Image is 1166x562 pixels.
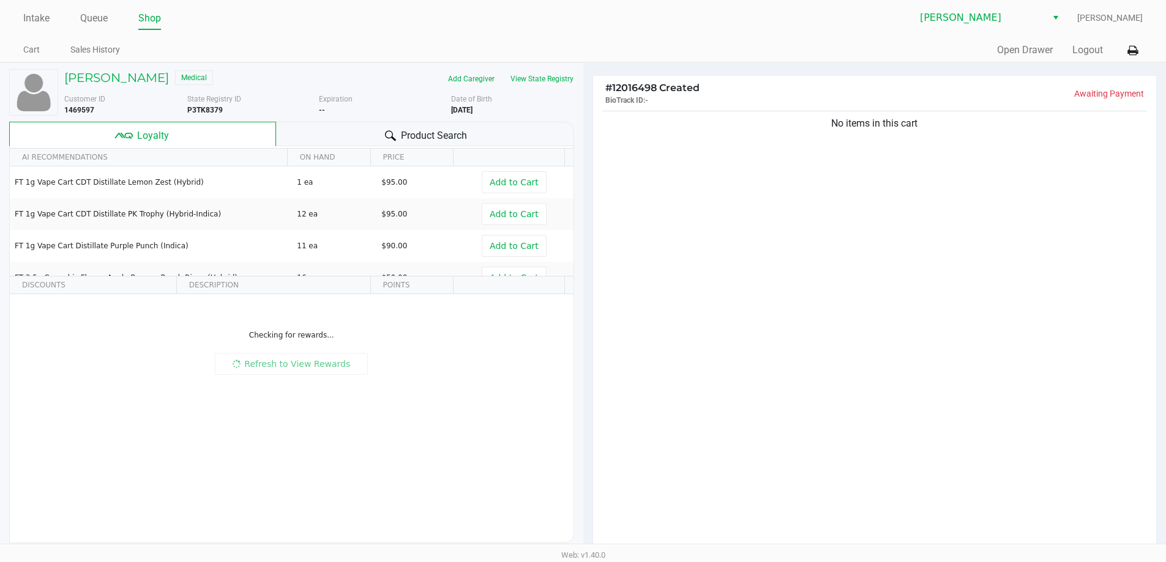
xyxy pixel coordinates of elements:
span: Date of Birth [451,95,492,103]
td: FT 1g Vape Cart CDT Distillate Lemon Zest (Hybrid) [10,166,291,198]
a: Shop [138,10,161,27]
td: 11 ea [291,230,376,262]
a: Cart [23,42,40,57]
td: FT 1g Vape Cart Distillate Purple Punch (Indica) [10,230,291,262]
th: DESCRIPTION [176,276,370,294]
th: DISCOUNTS [10,276,176,294]
span: $50.00 [381,273,407,282]
b: [DATE] [451,106,473,114]
span: Add to Cart [490,241,539,251]
a: Sales History [70,42,120,57]
h5: [PERSON_NAME] [64,70,169,85]
span: $90.00 [381,242,407,250]
span: Add to Cart [490,209,539,219]
button: Logout [1072,43,1103,57]
td: 1 ea [291,166,376,198]
a: Queue [80,10,108,27]
span: Customer ID [64,95,105,103]
span: [PERSON_NAME] [920,10,1039,25]
span: $95.00 [381,178,407,187]
div: No items in this cart [602,116,1148,131]
button: Add to Cart [482,235,547,257]
span: Web: v1.40.0 [561,550,605,560]
div: Data table [10,149,574,276]
th: POINTS [370,276,454,294]
p: Checking for rewards... [15,330,569,341]
span: State Registry ID [187,95,241,103]
td: FT 1g Vape Cart CDT Distillate PK Trophy (Hybrid-Indica) [10,198,291,230]
span: Expiration [319,95,353,103]
th: AI RECOMMENDATIONS [10,149,287,166]
button: View State Registry [503,69,574,89]
span: Add to Cart [490,177,539,187]
span: 12016498 Created [605,82,700,94]
td: FT 3.5g Cannabis Flower Apple Banana Peach Ringz (Hybrid) [10,262,291,294]
div: Data table [10,276,574,478]
span: # [605,82,612,94]
th: PRICE [370,149,454,166]
button: Add to Cart [482,171,547,193]
span: Medical [175,70,213,85]
p: Awaiting Payment [875,87,1144,100]
a: Intake [23,10,50,27]
td: 12 ea [291,198,376,230]
button: Open Drawer [997,43,1053,57]
button: Add to Cart [482,203,547,225]
button: Add Caregiver [440,69,503,89]
span: BioTrack ID: [605,96,645,105]
span: $95.00 [381,210,407,218]
b: P3TK8379 [187,106,223,114]
span: Product Search [401,128,467,143]
b: 1469597 [64,106,94,114]
b: -- [319,106,325,114]
td: 16 ea [291,262,376,294]
th: ON HAND [287,149,370,166]
span: Loyalty [137,128,169,143]
button: Add to Cart [482,267,547,289]
span: - [645,96,648,105]
span: [PERSON_NAME] [1077,12,1143,24]
span: Add to Cart [490,273,539,283]
button: Select [1047,7,1064,29]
